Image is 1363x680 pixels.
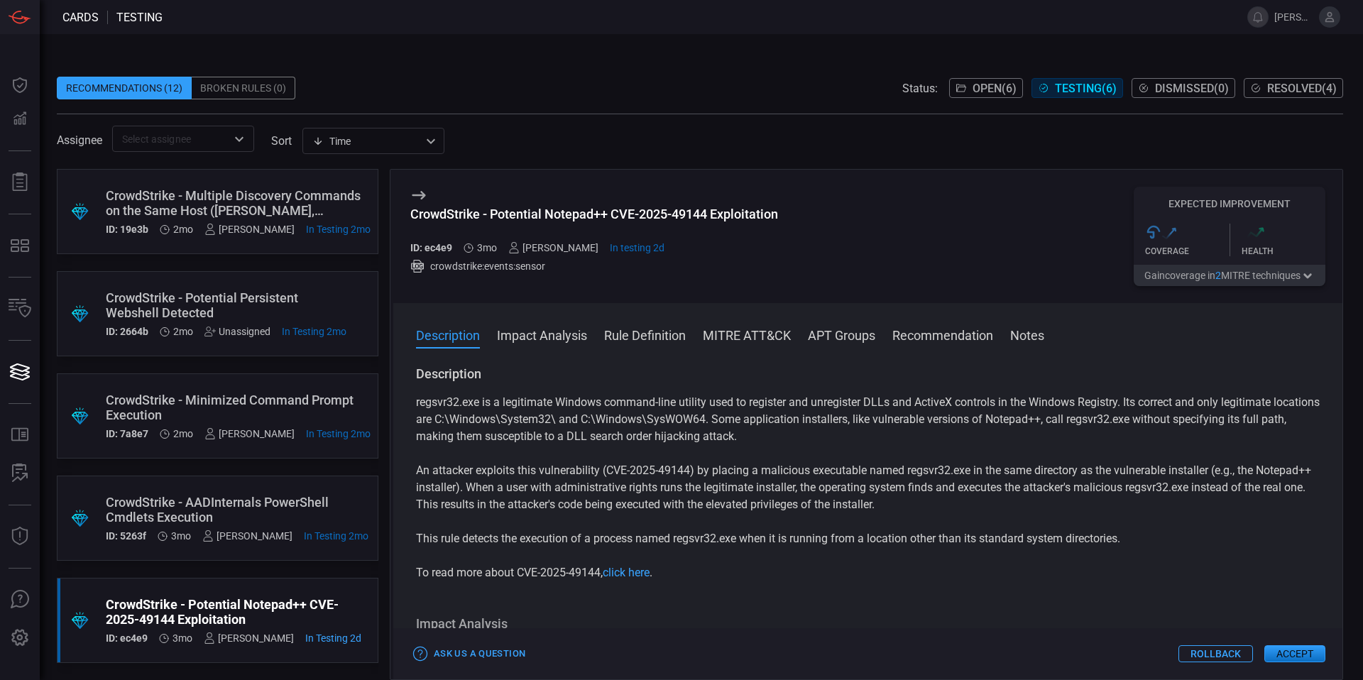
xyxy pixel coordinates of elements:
label: sort [271,134,292,148]
span: testing [116,11,163,24]
div: CrowdStrike - Potential Notepad++ CVE-2025-49144 Exploitation [106,597,361,627]
span: Jul 17, 2025 9:36 AM [173,326,193,337]
button: ALERT ANALYSIS [3,456,37,490]
button: Testing(6) [1031,78,1123,98]
h5: ID: ec4e9 [410,242,452,253]
span: Jul 02, 2025 2:53 AM [171,530,191,542]
span: Jul 17, 2025 9:37 AM [173,224,193,235]
div: crowdstrike:events:sensor [410,259,778,273]
div: CrowdStrike - AADInternals PowerShell Cmdlets Execution [106,495,368,525]
h5: Expected Improvement [1134,198,1325,209]
button: Inventory [3,292,37,326]
div: [PERSON_NAME] [204,428,295,439]
button: Recommendation [892,326,993,343]
span: Open ( 6 ) [973,82,1017,95]
span: Cards [62,11,99,24]
span: Jul 01, 2025 8:00 AM [173,632,192,644]
button: Rule Catalog [3,418,37,452]
div: [PERSON_NAME] [508,242,598,253]
span: Jul 24, 2025 3:07 PM [306,224,371,235]
p: regsvr32.exe is a legitimate Windows command-line utility used to register and unregister DLLs an... [416,394,1320,445]
div: [PERSON_NAME] [204,632,294,644]
span: Dismissed ( 0 ) [1155,82,1229,95]
button: Rule Definition [604,326,686,343]
span: Assignee [57,133,102,147]
button: Ask Us A Question [3,583,37,617]
span: 2 [1215,270,1221,281]
h5: ID: ec4e9 [106,632,148,644]
button: Threat Intelligence [3,520,37,554]
p: To read more about CVE-2025-49144, . [416,564,1320,581]
h3: Impact Analysis [416,615,1320,632]
button: Dashboard [3,68,37,102]
button: Preferences [3,621,37,655]
div: Recommendations (12) [57,77,192,99]
button: Reports [3,165,37,199]
button: Ask Us a Question [410,643,529,665]
h5: ID: 2664b [106,326,148,337]
div: [PERSON_NAME] [204,224,295,235]
button: Rollback [1178,645,1253,662]
h3: Description [416,366,1320,383]
button: Accept [1264,645,1325,662]
div: Health [1242,246,1326,256]
div: Unassigned [204,326,270,337]
div: Coverage [1145,246,1230,256]
button: Impact Analysis [497,326,587,343]
div: CrowdStrike - Potential Notepad++ CVE-2025-49144 Exploitation [410,207,778,221]
div: [PERSON_NAME] [202,530,292,542]
span: Status: [902,82,938,95]
input: Select assignee [116,130,226,148]
button: Dismissed(0) [1132,78,1235,98]
p: This rule detects the execution of a process named regsvr32.exe when it is running from a locatio... [416,530,1320,547]
h5: ID: 5263f [106,530,146,542]
span: Testing ( 6 ) [1055,82,1117,95]
p: An attacker exploits this vulnerability (CVE-2025-49144) by placing a malicious executable named ... [416,462,1320,513]
button: Notes [1010,326,1044,343]
button: Gaincoverage in2MITRE techniques [1134,265,1325,286]
h5: ID: 19e3b [106,224,148,235]
div: CrowdStrike - Minimized Command Prompt Execution [106,393,371,422]
button: MITRE ATT&CK [703,326,791,343]
span: Sep 15, 2025 9:22 AM [610,242,664,253]
a: click here [603,566,650,579]
span: Sep 15, 2025 9:22 AM [305,632,361,644]
button: Description [416,326,480,343]
div: CrowdStrike - Potential Persistent Webshell Detected [106,290,346,320]
span: Jul 07, 2025 11:37 AM [304,530,368,542]
button: Detections [3,102,37,136]
button: MITRE - Detection Posture [3,229,37,263]
button: Cards [3,355,37,389]
span: Jul 22, 2025 4:48 PM [282,326,346,337]
div: CrowdStrike - Multiple Discovery Commands on the Same Host (Turla, GALLIUM, APT 1) [106,188,371,218]
button: Resolved(4) [1244,78,1343,98]
span: Jul 15, 2025 9:07 AM [306,428,371,439]
h5: ID: 7a8e7 [106,428,148,439]
button: APT Groups [808,326,875,343]
span: Resolved ( 4 ) [1267,82,1337,95]
div: Time [312,134,422,148]
div: Broken Rules (0) [192,77,295,99]
button: Open [229,129,249,149]
span: [PERSON_NAME].[PERSON_NAME] [1274,11,1313,23]
span: Jul 09, 2025 4:08 AM [173,428,193,439]
span: Jul 01, 2025 8:00 AM [477,242,497,253]
button: Open(6) [949,78,1023,98]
